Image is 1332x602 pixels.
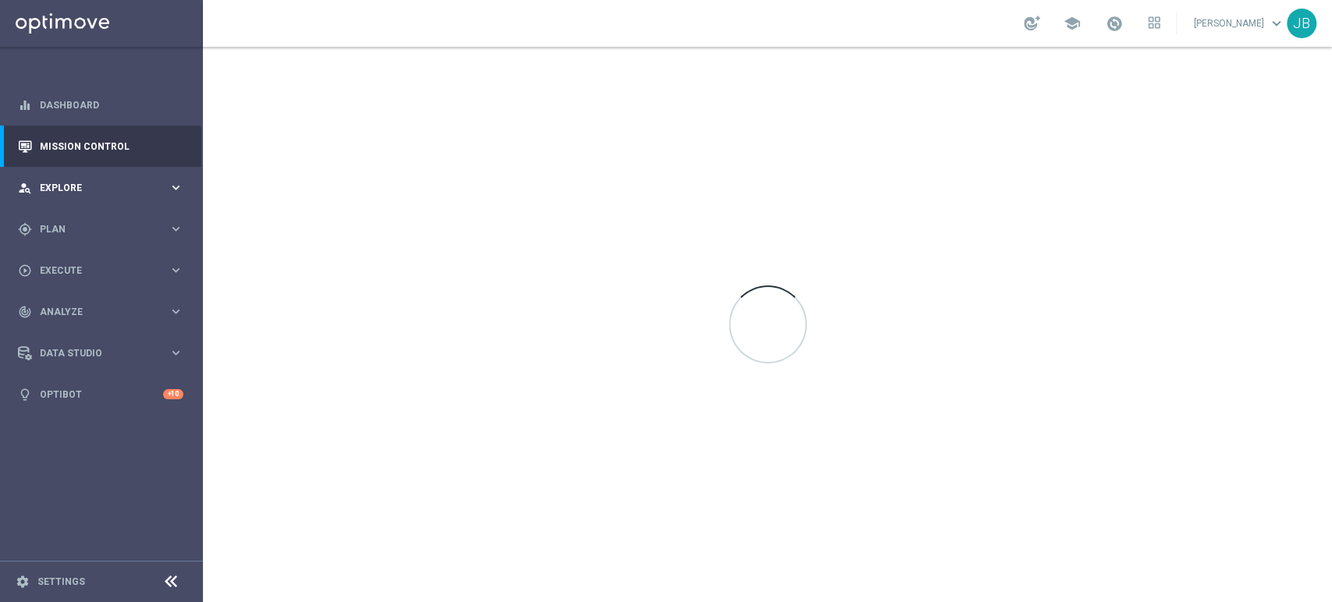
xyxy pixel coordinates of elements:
div: Optibot [18,374,183,415]
div: +10 [163,389,183,399]
i: play_circle_outline [18,264,32,278]
div: Mission Control [18,126,183,167]
a: Optibot [40,374,163,415]
button: lightbulb Optibot +10 [17,388,184,401]
i: settings [16,575,30,589]
i: lightbulb [18,388,32,402]
button: track_changes Analyze keyboard_arrow_right [17,306,184,318]
button: equalizer Dashboard [17,99,184,112]
div: Explore [18,181,169,195]
button: Data Studio keyboard_arrow_right [17,347,184,359]
span: Execute [40,266,169,275]
div: Data Studio [18,346,169,360]
div: Execute [18,264,169,278]
button: person_search Explore keyboard_arrow_right [17,182,184,194]
i: keyboard_arrow_right [169,180,183,195]
div: Plan [18,222,169,236]
i: gps_fixed [18,222,32,236]
span: Data Studio [40,349,169,358]
a: Settings [37,577,85,586]
a: Dashboard [40,84,183,126]
span: Analyze [40,307,169,317]
i: keyboard_arrow_right [169,263,183,278]
div: JB [1287,9,1316,38]
button: gps_fixed Plan keyboard_arrow_right [17,223,184,235]
i: equalizer [18,98,32,112]
span: school [1064,15,1081,32]
i: keyboard_arrow_right [169,304,183,319]
span: Plan [40,225,169,234]
i: keyboard_arrow_right [169,345,183,360]
i: person_search [18,181,32,195]
a: [PERSON_NAME]keyboard_arrow_down [1192,12,1287,35]
a: Mission Control [40,126,183,167]
button: Mission Control [17,140,184,153]
i: track_changes [18,305,32,319]
i: keyboard_arrow_right [169,221,183,236]
span: Explore [40,183,169,193]
div: Dashboard [18,84,183,126]
div: Analyze [18,305,169,319]
span: keyboard_arrow_down [1268,15,1285,32]
button: play_circle_outline Execute keyboard_arrow_right [17,264,184,277]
